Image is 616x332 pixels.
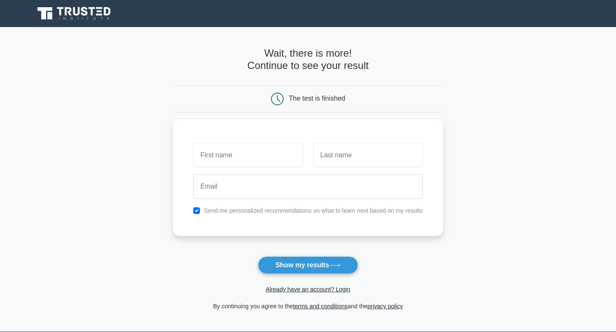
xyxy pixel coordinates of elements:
[173,47,443,72] h4: Wait, there is more! Continue to see your result
[258,256,358,274] button: Show my results
[204,207,423,214] label: Send me personalized recommendations on what to learn next based on my results
[367,303,403,310] a: privacy policy
[313,143,423,167] input: Last name
[193,143,303,167] input: First name
[168,301,448,311] div: By continuing you agree to the and the
[289,95,345,102] div: The test is finished
[193,174,423,199] input: Email
[293,303,348,310] a: terms and conditions
[266,286,350,293] a: Already have an account? Login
